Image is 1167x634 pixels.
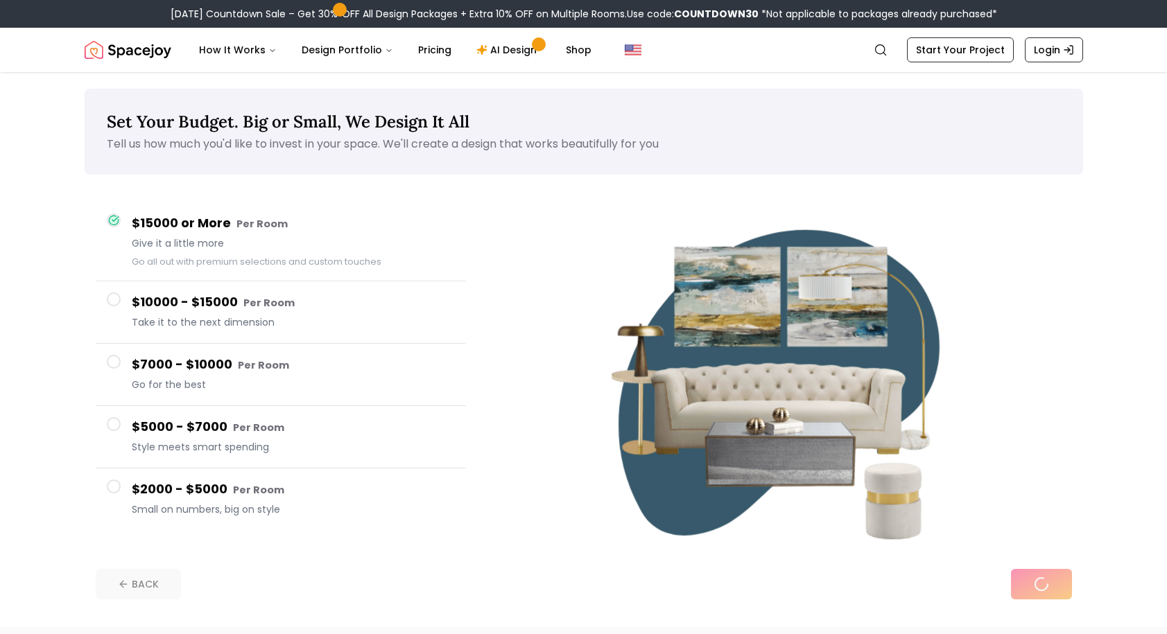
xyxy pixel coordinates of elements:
[96,344,466,406] button: $7000 - $10000 Per RoomGo for the best
[85,36,171,64] a: Spacejoy
[233,421,284,434] small: Per Room
[132,236,455,250] span: Give it a little more
[407,36,463,64] a: Pricing
[107,136,1061,152] p: Tell us how much you'd like to invest in your space. We'll create a design that works beautifully...
[96,468,466,530] button: $2000 - $5000 Per RoomSmall on numbers, big on style
[188,36,603,64] nav: Main
[236,217,288,231] small: Per Room
[132,417,455,437] h4: $5000 - $7000
[171,7,997,21] div: [DATE] Countdown Sale – Get 30% OFF All Design Packages + Extra 10% OFF on Multiple Rooms.
[555,36,603,64] a: Shop
[907,37,1014,62] a: Start Your Project
[188,36,288,64] button: How It Works
[85,36,171,64] img: Spacejoy Logo
[96,406,466,468] button: $5000 - $7000 Per RoomStyle meets smart spending
[132,440,455,454] span: Style meets smart spending
[1025,37,1083,62] a: Login
[674,7,759,21] b: COUNTDOWN30
[627,7,759,21] span: Use code:
[233,483,284,497] small: Per Room
[243,296,295,310] small: Per Room
[625,42,641,58] img: United States
[291,36,404,64] button: Design Portfolio
[132,256,381,267] small: Go all out with premium selections and custom touches
[132,292,455,312] h4: $10000 - $15000
[132,502,455,516] span: Small on numbers, big on style
[96,202,466,281] button: $15000 or More Per RoomGive it a little moreGo all out with premium selections and custom touches
[132,479,455,500] h4: $2000 - $5000
[759,7,997,21] span: *Not applicable to packages already purchased*
[238,358,289,372] small: Per Room
[132,378,455,391] span: Go for the best
[132,355,455,375] h4: $7000 - $10000
[96,281,466,344] button: $10000 - $15000 Per RoomTake it to the next dimension
[132,315,455,329] span: Take it to the next dimension
[85,28,1083,72] nav: Global
[107,111,469,132] span: Set Your Budget. Big or Small, We Design It All
[132,213,455,234] h4: $15000 or More
[465,36,552,64] a: AI Design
